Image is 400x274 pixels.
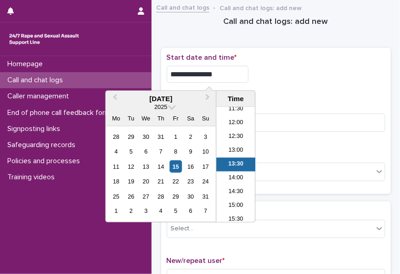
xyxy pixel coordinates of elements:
div: Su [199,112,212,125]
div: Choose Sunday, 17 August 2025 [199,160,212,173]
div: Choose Sunday, 24 August 2025 [199,175,212,188]
li: 12:00 [216,116,255,130]
div: Choose Monday, 1 September 2025 [110,205,122,217]
div: We [140,112,152,125]
div: Select... [171,224,194,234]
div: Choose Thursday, 4 September 2025 [155,205,167,217]
div: Choose Friday, 8 August 2025 [169,145,182,158]
p: Homepage [4,60,50,68]
div: Choose Tuesday, 12 August 2025 [125,160,137,173]
div: Choose Tuesday, 29 July 2025 [125,131,137,143]
div: Choose Wednesday, 6 August 2025 [140,145,152,158]
p: Call and chat logs [4,76,70,85]
li: 13:00 [216,144,255,158]
div: Choose Tuesday, 19 August 2025 [125,175,137,188]
span: 2025 [154,103,167,110]
div: Choose Thursday, 28 August 2025 [155,190,167,203]
span: New/repeat user [167,257,225,264]
div: Choose Monday, 4 August 2025 [110,145,122,158]
div: Choose Thursday, 7 August 2025 [155,145,167,158]
div: Choose Sunday, 31 August 2025 [199,190,212,203]
button: Next Month [201,92,216,107]
p: Training videos [4,173,62,182]
li: 15:30 [216,213,255,227]
div: Choose Saturday, 9 August 2025 [185,145,197,158]
p: End of phone call feedback form [4,108,118,117]
div: Choose Saturday, 30 August 2025 [185,190,197,203]
div: Choose Thursday, 21 August 2025 [155,175,167,188]
li: 14:00 [216,171,255,185]
div: Choose Friday, 1 August 2025 [169,131,182,143]
div: Choose Wednesday, 3 September 2025 [140,205,152,217]
button: Previous Month [107,92,121,107]
div: Choose Wednesday, 20 August 2025 [140,175,152,188]
div: Choose Saturday, 2 August 2025 [185,131,197,143]
div: Choose Thursday, 31 July 2025 [155,131,167,143]
div: Choose Monday, 28 July 2025 [110,131,122,143]
p: Call and chat logs: add new [220,2,302,12]
div: Choose Friday, 22 August 2025 [169,175,182,188]
li: 14:30 [216,185,255,199]
div: Fr [169,112,182,125]
p: Caller management [4,92,76,101]
li: 15:00 [216,199,255,213]
div: [DATE] [106,95,216,103]
li: 13:30 [216,158,255,171]
div: Choose Thursday, 14 August 2025 [155,160,167,173]
div: Choose Monday, 11 August 2025 [110,160,122,173]
div: Choose Sunday, 7 September 2025 [199,205,212,217]
div: Choose Sunday, 3 August 2025 [199,131,212,143]
div: Th [155,112,167,125]
li: 11:30 [216,103,255,116]
img: rhQMoQhaT3yELyF149Cw [7,30,81,48]
div: month 2025-08 [109,129,213,219]
div: Choose Wednesday, 27 August 2025 [140,190,152,203]
div: Choose Tuesday, 5 August 2025 [125,145,137,158]
div: Mo [110,112,122,125]
div: Choose Friday, 5 September 2025 [169,205,182,217]
div: Choose Monday, 18 August 2025 [110,175,122,188]
span: Start date and time [167,54,237,61]
div: Choose Friday, 15 August 2025 [169,160,182,173]
p: Signposting links [4,125,68,133]
div: Choose Saturday, 23 August 2025 [185,175,197,188]
div: Choose Saturday, 16 August 2025 [185,160,197,173]
h1: Call and chat logs: add new [161,17,391,28]
div: Choose Wednesday, 13 August 2025 [140,160,152,173]
p: Policies and processes [4,157,87,166]
a: Call and chat logs [156,2,209,12]
div: Tu [125,112,137,125]
div: Choose Monday, 25 August 2025 [110,190,122,203]
li: 12:30 [216,130,255,144]
div: Choose Tuesday, 26 August 2025 [125,190,137,203]
div: Choose Tuesday, 2 September 2025 [125,205,137,217]
div: Choose Friday, 29 August 2025 [169,190,182,203]
div: Choose Wednesday, 30 July 2025 [140,131,152,143]
div: Choose Sunday, 10 August 2025 [199,145,212,158]
div: Choose Saturday, 6 September 2025 [185,205,197,217]
p: Safeguarding records [4,141,83,149]
div: Time [219,95,253,103]
div: Sa [185,112,197,125]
